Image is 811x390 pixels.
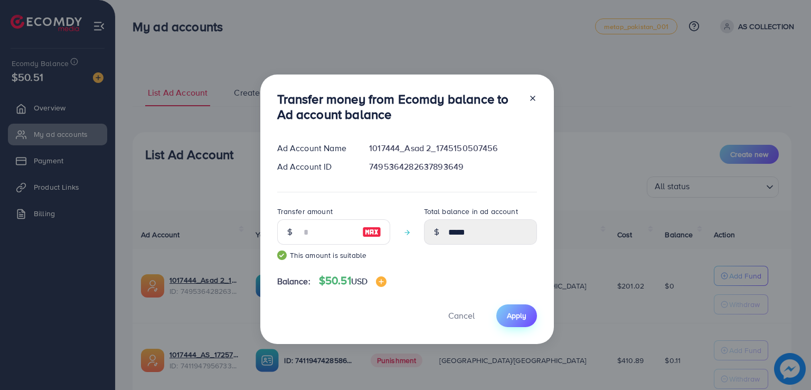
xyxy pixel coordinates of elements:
[361,142,545,154] div: 1017444_Asad 2_1745150507456
[277,275,310,287] span: Balance:
[435,304,488,327] button: Cancel
[448,310,475,321] span: Cancel
[496,304,537,327] button: Apply
[351,275,367,287] span: USD
[376,276,386,287] img: image
[277,206,333,217] label: Transfer amount
[319,274,386,287] h4: $50.51
[277,91,520,122] h3: Transfer money from Ecomdy balance to Ad account balance
[277,250,390,261] small: This amount is suitable
[507,310,526,321] span: Apply
[362,226,381,238] img: image
[269,142,361,154] div: Ad Account Name
[424,206,518,217] label: Total balance in ad account
[361,161,545,173] div: 7495364282637893649
[269,161,361,173] div: Ad Account ID
[277,250,287,260] img: guide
